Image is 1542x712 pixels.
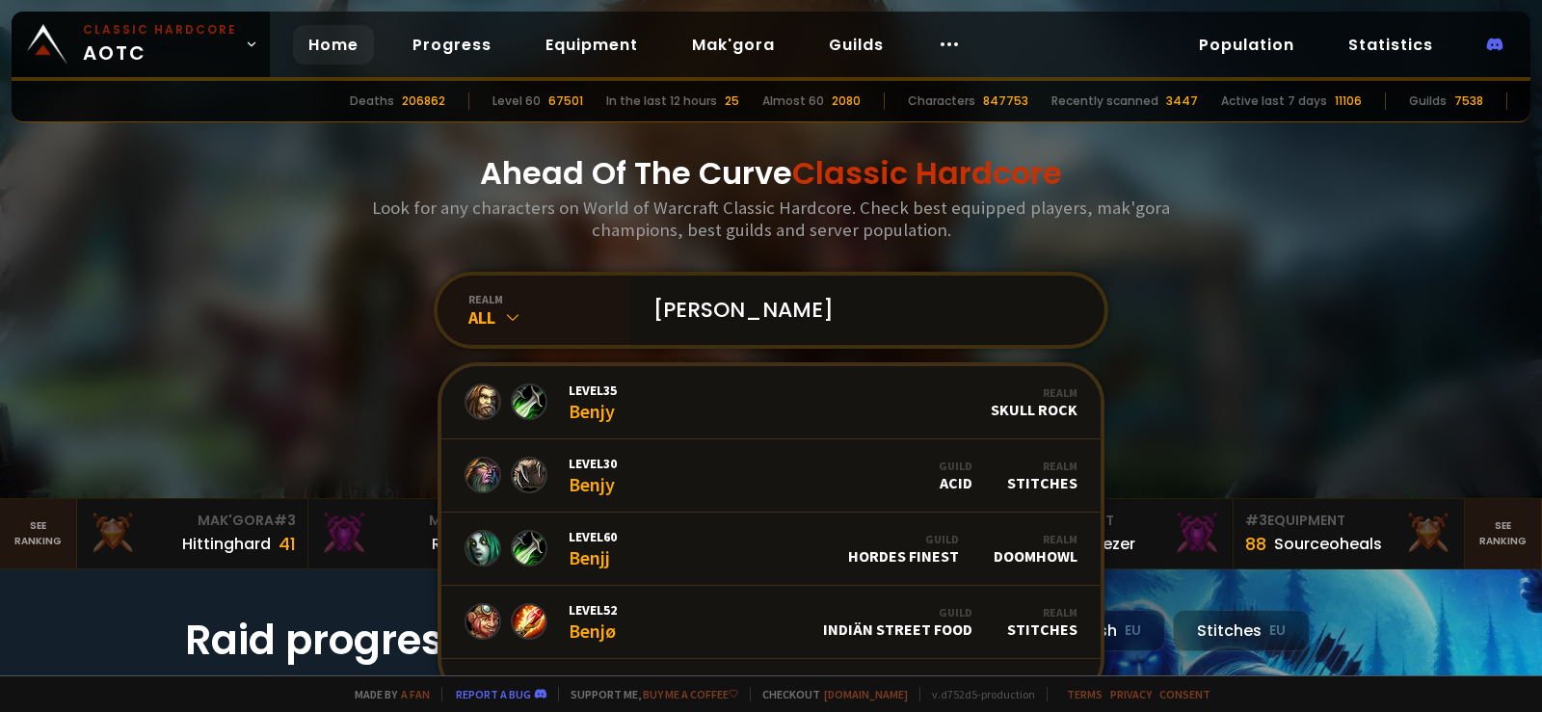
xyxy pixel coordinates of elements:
a: Report a bug [456,687,531,701]
a: Level35BenjyRealmSkull Rock [441,366,1101,439]
a: Seeranking [1465,499,1542,568]
span: Level 52 [569,601,617,619]
a: Level30BenjyGuildACIDRealmStitches [441,439,1101,513]
div: Realm [1007,605,1077,620]
h1: Raid progress [185,610,571,671]
span: Level 30 [569,455,617,472]
div: Benjø [569,601,617,643]
a: a fan [401,687,430,701]
div: All [468,306,630,329]
a: Classic HardcoreAOTC [12,12,270,77]
div: 7538 [1454,92,1483,110]
div: Recently scanned [1051,92,1158,110]
div: ACID [939,459,972,492]
a: Home [293,25,374,65]
a: Level60BenjjGuildHordes FinestRealmDoomhowl [441,513,1101,586]
a: Guilds [813,25,899,65]
a: Progress [397,25,507,65]
div: Realm [1007,459,1077,473]
a: Buy me a coffee [643,687,738,701]
small: EU [1125,621,1141,641]
span: Level 16 [569,674,617,692]
a: Population [1183,25,1310,65]
div: realm [468,292,630,306]
div: Sourceoheals [1274,532,1382,556]
span: v. d752d5 - production [919,687,1035,701]
div: 206862 [402,92,445,110]
a: #3Equipment88Sourceoheals [1234,499,1465,568]
div: 847753 [983,92,1028,110]
div: Realm [991,385,1077,400]
div: Stitches [1173,610,1310,651]
div: Mak'Gora [320,511,527,531]
div: 88 [1245,531,1266,557]
a: Mak'Gora#3Hittinghard41 [77,499,308,568]
a: Statistics [1333,25,1449,65]
small: Classic Hardcore [83,21,237,39]
div: Doomhowl [994,532,1077,566]
div: Benjy [569,455,617,496]
div: Characters [908,92,975,110]
span: Level 60 [569,528,617,545]
a: Equipment [530,25,653,65]
div: Realm [994,532,1077,546]
div: Stitches [1007,459,1077,492]
a: Level52BenjøGuildIndiän Street FoodRealmStitches [441,586,1101,659]
div: Benjj [569,528,617,569]
input: Search a character... [642,276,1081,345]
a: #2Equipment88Notafreezer [1002,499,1234,568]
div: Rivench [432,532,492,556]
div: 3447 [1166,92,1198,110]
a: Terms [1067,687,1103,701]
div: Guild [823,605,972,620]
a: Privacy [1110,687,1152,701]
span: Checkout [750,687,908,701]
div: Hordes Finest [848,532,959,566]
div: Hittinghard [182,532,271,556]
div: Deaths [350,92,394,110]
div: Guild [848,532,959,546]
div: Guilds [1409,92,1447,110]
span: # 3 [1245,511,1267,530]
h3: Look for any characters on World of Warcraft Classic Hardcore. Check best equipped players, mak'g... [364,197,1178,241]
div: Skull Rock [991,385,1077,419]
div: Level 60 [492,92,541,110]
a: Mak'Gora#2Rivench100 [308,499,540,568]
span: Level 35 [569,382,617,399]
div: Equipment [1014,511,1221,531]
a: Mak'gora [677,25,790,65]
span: Made by [343,687,430,701]
div: Active last 7 days [1221,92,1327,110]
h1: Ahead Of The Curve [480,150,1062,197]
div: Benjy [569,382,617,423]
small: EU [1269,621,1286,641]
div: Stitches [1007,605,1077,639]
a: [DOMAIN_NAME] [824,687,908,701]
div: 25 [725,92,739,110]
span: Support me, [558,687,738,701]
span: # 3 [274,511,296,530]
div: Indiän Street Food [823,605,972,639]
div: 2080 [832,92,861,110]
div: 67501 [548,92,583,110]
div: Guild [939,459,972,473]
div: 11106 [1335,92,1362,110]
span: AOTC [83,21,237,67]
div: Mak'Gora [89,511,296,531]
a: Consent [1159,687,1210,701]
div: Equipment [1245,511,1452,531]
div: In the last 12 hours [606,92,717,110]
span: Classic Hardcore [792,151,1062,195]
div: Almost 60 [762,92,824,110]
div: 41 [279,531,296,557]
